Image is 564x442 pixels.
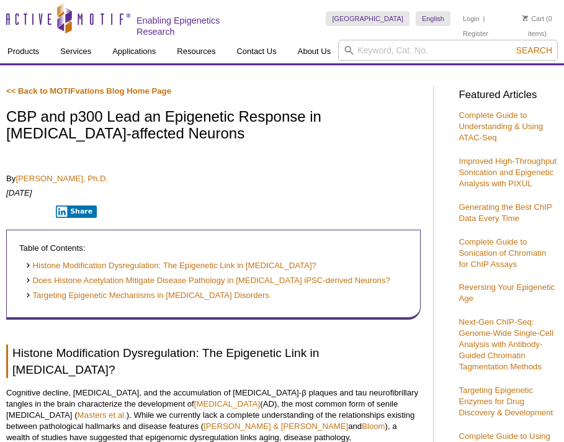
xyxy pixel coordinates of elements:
a: Contact Us [229,40,284,63]
p: Table of Contents: [19,243,408,254]
a: Applications [105,40,163,63]
a: Register [463,29,488,38]
a: Complete Guide to Sonication of Chromatin for ChIP Assays [459,237,546,269]
a: [PERSON_NAME], Ph.D. [16,174,108,183]
li: (0 items) [517,11,558,41]
a: [GEOGRAPHIC_DATA] [326,11,410,26]
em: [DATE] [6,188,32,197]
a: Next-Gen ChIP-Seq: Genome-Wide Single-Cell Analysis with Antibody-Guided Chromatin Tagmentation M... [459,317,553,371]
li: | [483,11,485,26]
a: English [416,11,450,26]
a: [PERSON_NAME] & [PERSON_NAME] [204,422,348,431]
a: Targeting Epigenetic Enzymes for Drug Discovery & Development [459,386,553,417]
h3: Featured Articles [459,90,558,101]
input: Keyword, Cat. No. [338,40,558,61]
button: Search [513,45,556,56]
h1: CBP and p300 Lead an Epigenetic Response in [MEDICAL_DATA]-affected Neurons [6,109,421,143]
iframe: X Post Button [6,205,47,217]
a: About Us [290,40,338,63]
h2: Histone Modification Dysregulation: The Epigenetic Link in [MEDICAL_DATA]? [6,345,421,378]
button: Share [56,205,97,218]
a: Masters et al. [78,410,127,420]
p: By [6,173,421,184]
a: Services [53,40,99,63]
a: Targeting Epigenetic Mechanisms in [MEDICAL_DATA] Disorders [25,290,269,302]
a: Reversing Your Epigenetic Age [459,282,555,303]
a: Cart [522,14,544,23]
a: [MEDICAL_DATA] [194,399,261,408]
a: << Back to MOTIFvations Blog Home Page [6,86,171,96]
img: Your Cart [522,15,528,21]
a: Bloom [362,422,385,431]
a: Histone Modification Dysregulation: The Epigenetic Link in [MEDICAL_DATA]? [25,260,316,272]
a: Resources [169,40,223,63]
a: Improved High-Throughput Sonication and Epigenetic Analysis with PIXUL [459,156,557,188]
a: Complete Guide to Understanding & Using ATAC-Seq [459,110,543,142]
h2: Enabling Epigenetics Research [137,15,243,37]
span: Search [516,45,552,55]
a: Login [463,14,480,23]
a: Generating the Best ChIP Data Every Time [459,202,552,223]
a: Does Histone Acetylation Mitigate Disease Pathology in [MEDICAL_DATA] iPSC-derived Neurons? [25,275,390,287]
